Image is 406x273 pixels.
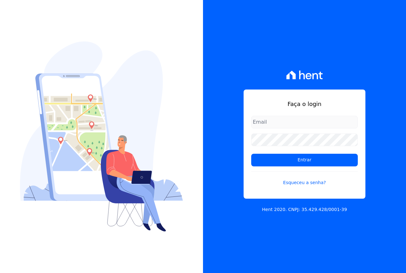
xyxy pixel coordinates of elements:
input: Entrar [251,154,358,166]
img: Login [20,41,183,232]
a: Esqueceu a senha? [251,171,358,186]
input: Email [251,116,358,128]
p: Hent 2020. CNPJ: 35.429.428/0001-39 [262,206,347,213]
h1: Faça o login [251,100,358,108]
